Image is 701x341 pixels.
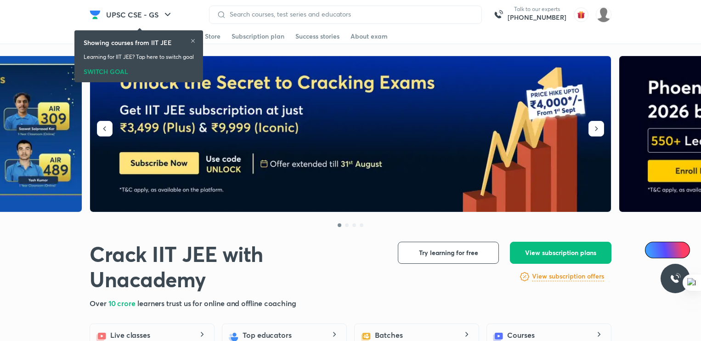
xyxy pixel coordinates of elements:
[645,242,690,258] a: Ai Doubts
[510,242,611,264] button: View subscription plans
[670,273,681,284] img: ttu
[90,242,383,292] h1: Crack IIT JEE with Unacademy
[532,271,604,282] a: View subscription offers
[295,29,339,44] a: Success stories
[350,32,388,41] div: About exam
[508,6,566,13] p: Talk to our experts
[525,248,596,257] span: View subscription plans
[232,32,284,41] div: Subscription plan
[84,65,194,75] div: SWITCH GOAL
[226,11,474,18] input: Search courses, test series and educators
[489,6,508,24] img: call-us
[350,29,388,44] a: About exam
[205,29,220,44] a: Store
[243,330,292,341] h5: Top educators
[507,330,534,341] h5: Courses
[508,13,566,22] a: [PHONE_NUMBER]
[398,242,499,264] button: Try learning for free
[574,7,588,22] img: avatar
[84,53,194,61] p: Learning for IIT JEE? Tap here to switch goal
[650,246,658,254] img: Icon
[205,32,220,41] div: Store
[295,32,339,41] div: Success stories
[110,330,150,341] h5: Live classes
[660,246,684,254] span: Ai Doubts
[90,9,101,20] img: Company Logo
[375,330,402,341] h5: Batches
[596,7,611,23] img: Vihaan Mehta
[108,298,137,308] span: 10 crore
[137,298,296,308] span: learners trust us for online and offline coaching
[84,38,172,47] h6: Showing courses from IIT JEE
[101,6,179,24] button: UPSC CSE - GS
[419,248,478,257] span: Try learning for free
[90,298,108,308] span: Over
[232,29,284,44] a: Subscription plan
[532,272,604,281] h6: View subscription offers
